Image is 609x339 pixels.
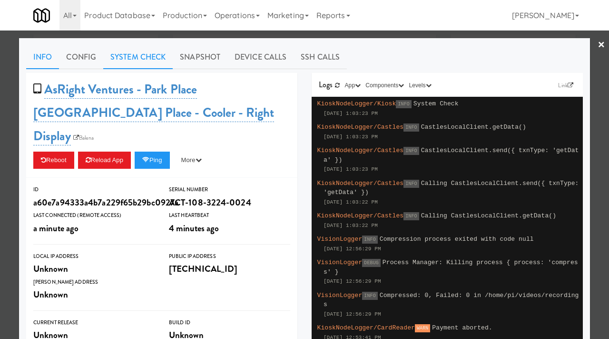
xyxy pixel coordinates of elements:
[324,311,381,317] span: [DATE] 12:56:29 PM
[33,222,79,235] span: a minute ago
[227,45,294,69] a: Device Calls
[317,236,363,243] span: VisionLogger
[103,45,173,69] a: System Check
[33,287,155,303] div: Unknown
[324,246,381,252] span: [DATE] 12:56:29 PM
[169,185,290,195] div: Serial Number
[362,259,381,267] span: DEBUG
[403,212,419,220] span: INFO
[317,100,396,107] span: KioskNodeLogger/Kiosk
[317,147,404,154] span: KioskNodeLogger/Castles
[362,236,377,244] span: INFO
[33,152,74,169] button: Reboot
[317,212,404,219] span: KioskNodeLogger/Castles
[135,152,170,169] button: Ping
[169,252,290,261] div: Public IP Address
[78,152,131,169] button: Reload App
[317,123,404,131] span: KioskNodeLogger/Castles
[173,45,227,69] a: Snapshot
[324,259,578,276] span: Process Manager: Killing process { process: 'compress' }
[362,292,377,300] span: INFO
[169,222,219,235] span: 4 minutes ago
[319,79,333,90] span: Logs
[324,147,579,164] span: CastlesLocalClient.send({ txnType: 'getData' })
[556,81,576,90] a: Link
[432,324,492,331] span: Payment aborted.
[33,252,155,261] div: Local IP Address
[33,185,155,195] div: ID
[59,45,103,69] a: Config
[380,236,534,243] span: Compression process exited with code null
[324,111,378,116] span: [DATE] 1:03:23 PM
[403,180,419,188] span: INFO
[403,147,419,155] span: INFO
[33,195,155,211] div: a60e7a94333a4b7a229f65b29bc0927a
[317,180,404,187] span: KioskNodeLogger/Castles
[317,324,415,331] span: KioskNodeLogger/CardReader
[324,166,378,172] span: [DATE] 1:03:23 PM
[406,81,433,90] button: Levels
[169,261,290,277] div: [TECHNICAL_ID]
[33,318,155,328] div: Current Release
[33,7,50,24] img: Micromart
[33,211,155,220] div: Last Connected (Remote Access)
[421,123,526,131] span: CastlesLocalClient.getData()
[294,45,347,69] a: SSH Calls
[33,80,274,145] a: AsRight Ventures - Park Place [GEOGRAPHIC_DATA] Place - Cooler - Right Display
[598,31,605,60] a: ×
[33,277,155,287] div: [PERSON_NAME] Address
[403,123,419,132] span: INFO
[324,134,378,140] span: [DATE] 1:03:23 PM
[396,100,411,108] span: INFO
[343,81,363,90] button: App
[317,292,363,299] span: VisionLogger
[317,259,363,266] span: VisionLogger
[324,199,378,205] span: [DATE] 1:03:22 PM
[324,180,579,196] span: Calling CastlesLocalClient.send({ txnType: 'getData' })
[169,211,290,220] div: Last Heartbeat
[324,223,378,228] span: [DATE] 1:03:22 PM
[413,100,459,107] span: System Check
[363,81,406,90] button: Components
[174,152,209,169] button: More
[169,318,290,328] div: Build Id
[33,261,155,277] div: Unknown
[71,133,97,143] a: Balena
[324,292,579,308] span: Compressed: 0, Failed: 0 in /home/pi/videos/recordings
[324,278,381,284] span: [DATE] 12:56:29 PM
[26,45,59,69] a: Info
[415,324,430,332] span: WARN
[169,195,290,211] div: ACT-108-3224-0024
[421,212,556,219] span: Calling CastlesLocalClient.getData()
